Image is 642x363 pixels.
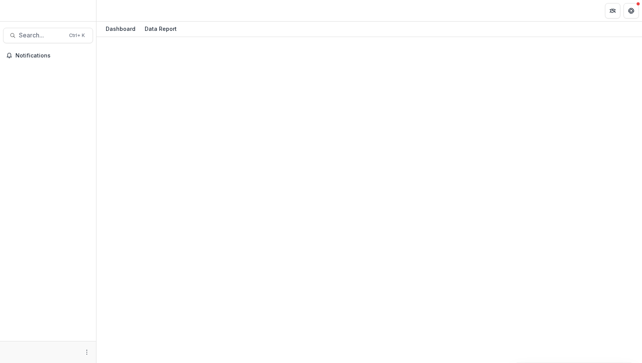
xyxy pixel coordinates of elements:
a: Dashboard [103,22,139,37]
div: Dashboard [103,23,139,34]
span: Notifications [15,52,90,59]
a: Data Report [142,22,180,37]
span: Search... [19,32,64,39]
button: Search... [3,28,93,43]
div: Data Report [142,23,180,34]
div: Ctrl + K [68,31,86,40]
button: More [82,348,91,357]
button: Notifications [3,49,93,62]
button: Partners [605,3,620,19]
button: Get Help [623,3,639,19]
